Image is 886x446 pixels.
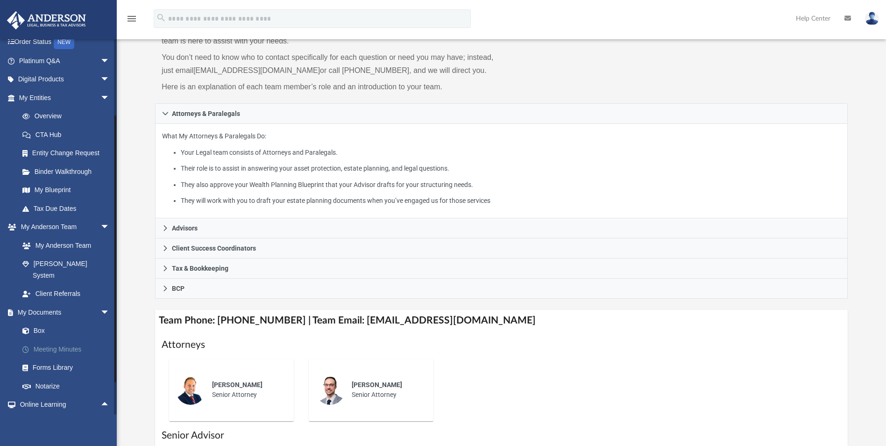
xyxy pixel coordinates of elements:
[155,259,847,279] a: Tax & Bookkeeping
[212,381,262,388] span: [PERSON_NAME]
[172,285,184,292] span: BCP
[7,218,119,237] a: My Anderson Teamarrow_drop_down
[100,303,119,322] span: arrow_drop_down
[156,13,166,23] i: search
[4,11,89,29] img: Anderson Advisors Platinum Portal
[126,13,137,24] i: menu
[162,429,841,442] h1: Senior Advisor
[206,374,287,406] div: Senior Attorney
[7,303,124,322] a: My Documentsarrow_drop_down
[13,359,119,377] a: Forms Library
[54,35,74,49] div: NEW
[13,199,124,218] a: Tax Due Dates
[162,51,495,77] p: You don’t need to know who to contact specifically for each question or need you may have; instea...
[7,88,124,107] a: My Entitiesarrow_drop_down
[13,162,124,181] a: Binder Walkthrough
[181,179,841,191] li: They also approve your Wealth Planning Blueprint that your Advisor drafts for your structuring ne...
[13,144,124,163] a: Entity Change Request
[155,238,847,259] a: Client Success Coordinators
[176,375,206,405] img: thumbnail
[13,125,124,144] a: CTA Hub
[100,414,119,433] span: arrow_drop_down
[315,375,345,405] img: thumbnail
[13,322,119,340] a: Box
[865,12,879,25] img: User Pic
[155,310,847,331] h4: Team Phone: [PHONE_NUMBER] | Team Email: [EMAIL_ADDRESS][DOMAIN_NAME]
[13,255,119,285] a: [PERSON_NAME] System
[172,110,240,117] span: Attorneys & Paralegals
[193,66,320,74] a: [EMAIL_ADDRESS][DOMAIN_NAME]
[181,195,841,207] li: They will work with you to draft your estate planning documents when you’ve engaged us for those ...
[100,70,119,89] span: arrow_drop_down
[13,181,119,200] a: My Blueprint
[7,33,124,52] a: Order StatusNEW
[13,107,124,126] a: Overview
[181,147,841,158] li: Your Legal team consists of Attorneys and Paralegals.
[7,51,124,70] a: Platinum Q&Aarrow_drop_down
[155,279,847,299] a: BCP
[13,340,124,359] a: Meeting Minutes
[155,124,847,219] div: Attorneys & Paralegals
[172,245,256,252] span: Client Success Coordinators
[100,396,119,415] span: arrow_drop_up
[352,381,402,388] span: [PERSON_NAME]
[7,414,124,432] a: Billingarrow_drop_down
[13,377,124,396] a: Notarize
[162,338,841,352] h1: Attorneys
[13,236,114,255] a: My Anderson Team
[7,70,124,89] a: Digital Productsarrow_drop_down
[162,130,840,207] p: What My Attorneys & Paralegals Do:
[345,374,427,406] div: Senior Attorney
[126,18,137,24] a: menu
[7,396,119,414] a: Online Learningarrow_drop_up
[100,88,119,108] span: arrow_drop_down
[162,80,495,94] p: Here is an explanation of each team member’s role and an introduction to your team.
[172,225,198,231] span: Advisors
[155,218,847,238] a: Advisors
[172,265,228,272] span: Tax & Bookkeeping
[181,163,841,174] li: Their role is to assist in answering your asset protection, estate planning, and legal questions.
[155,103,847,124] a: Attorneys & Paralegals
[100,51,119,71] span: arrow_drop_down
[100,218,119,237] span: arrow_drop_down
[13,285,119,303] a: Client Referrals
